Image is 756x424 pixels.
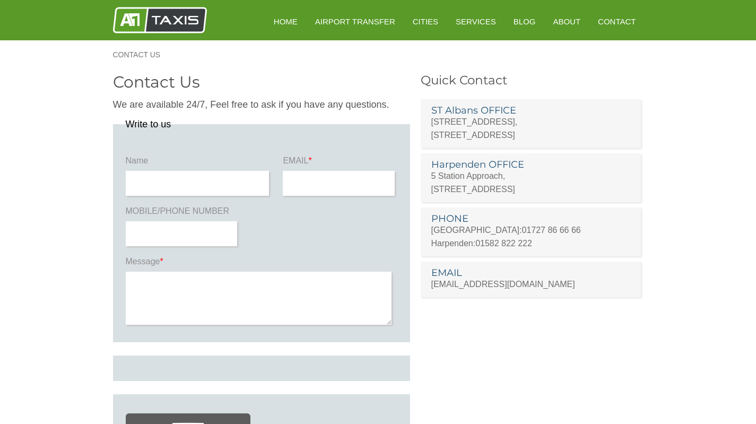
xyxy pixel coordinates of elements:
h3: PHONE [431,214,631,223]
a: 01582 822 222 [475,239,532,248]
h3: EMAIL [431,268,631,278]
a: About [545,8,588,34]
img: A1 Taxis [113,7,207,33]
a: Airport Transfer [308,8,403,34]
label: MOBILE/PHONE NUMBER [126,205,240,221]
label: Name [126,155,272,171]
a: Blog [506,8,543,34]
a: 01727 86 66 66 [522,226,581,235]
a: HOME [266,8,305,34]
h3: Harpenden OFFICE [431,160,631,169]
label: Message [126,256,397,272]
h3: ST Albans OFFICE [431,106,631,115]
a: Contact [590,8,643,34]
p: We are available 24/7, Feel free to ask if you have any questions. [113,98,410,111]
legend: Write to us [126,119,171,129]
a: Cities [405,8,446,34]
p: [STREET_ADDRESS], [STREET_ADDRESS] [431,115,631,142]
p: [GEOGRAPHIC_DATA]: [431,223,631,237]
p: Harpenden: [431,237,631,250]
p: 5 Station Approach, [STREET_ADDRESS] [431,169,631,196]
a: [EMAIL_ADDRESS][DOMAIN_NAME] [431,280,575,289]
a: Services [448,8,503,34]
label: EMAIL [283,155,397,171]
a: Contact Us [113,51,171,58]
h2: Contact Us [113,74,410,90]
h3: Quick Contact [421,74,644,86]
